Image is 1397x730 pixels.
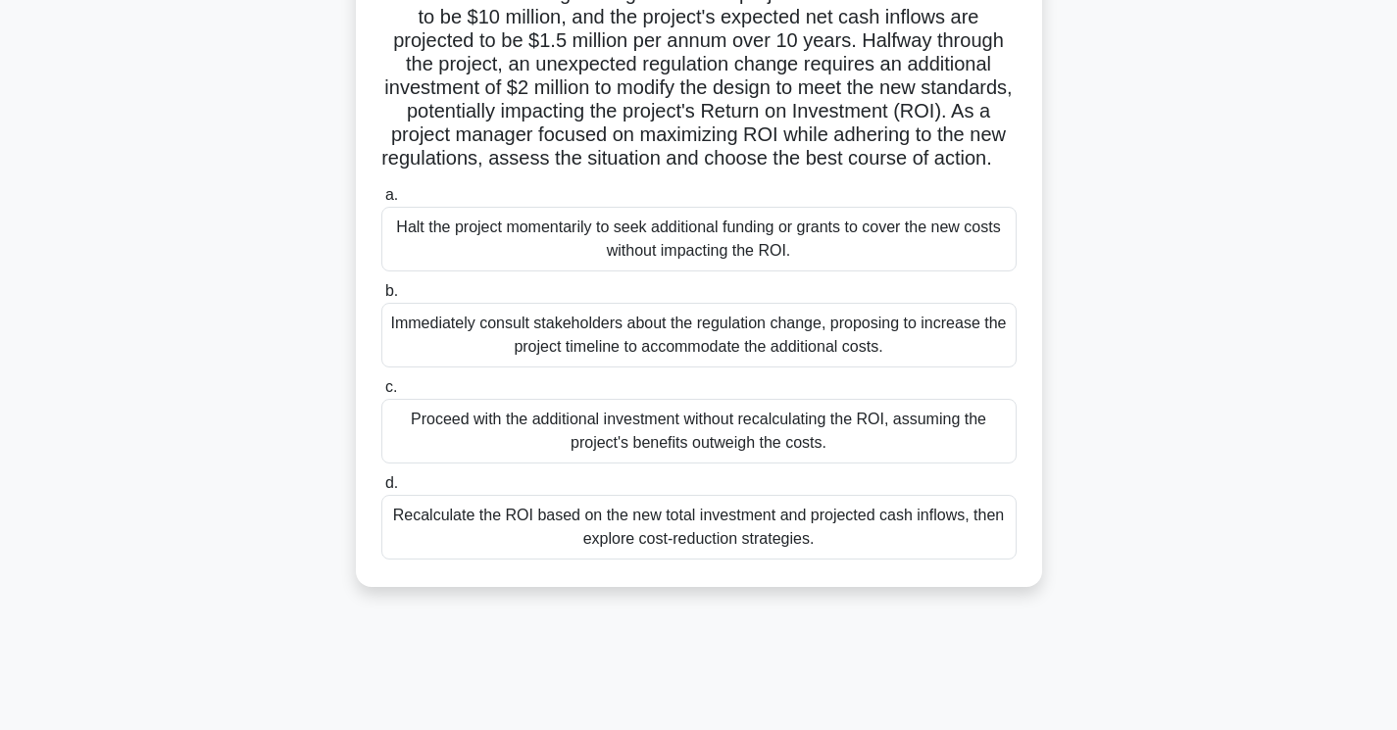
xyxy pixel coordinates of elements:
[381,495,1017,560] div: Recalculate the ROI based on the new total investment and projected cash inflows, then explore co...
[385,378,397,395] span: c.
[381,207,1017,271] div: Halt the project momentarily to seek additional funding or grants to cover the new costs without ...
[385,282,398,299] span: b.
[385,474,398,491] span: d.
[385,186,398,203] span: a.
[381,399,1017,463] div: Proceed with the additional investment without recalculating the ROI, assuming the project's bene...
[381,303,1017,367] div: Immediately consult stakeholders about the regulation change, proposing to increase the project t...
